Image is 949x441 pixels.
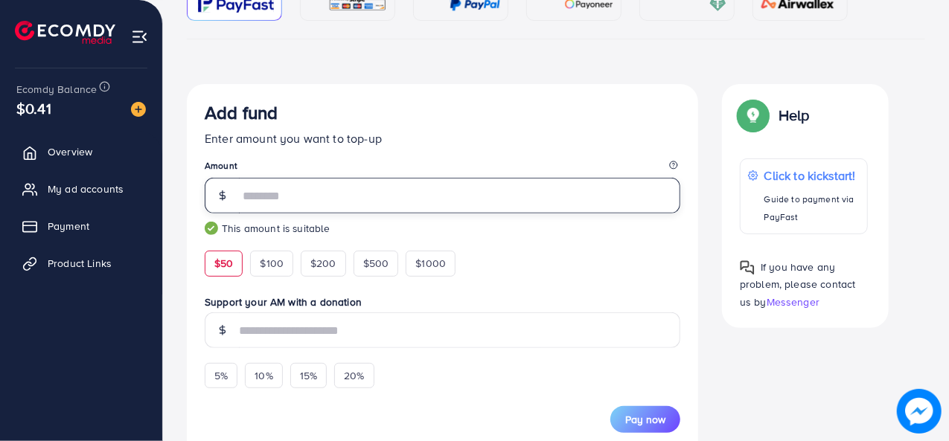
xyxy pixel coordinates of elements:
[897,389,942,434] img: image
[16,97,51,119] span: $0.41
[205,102,278,123] h3: Add fund
[11,248,151,278] a: Product Links
[255,368,272,383] span: 10%
[48,181,124,196] span: My ad accounts
[764,167,860,184] p: Click to kickstart!
[16,82,97,97] span: Ecomdy Balance
[11,137,151,167] a: Overview
[11,211,151,241] a: Payment
[625,412,665,427] span: Pay now
[15,21,115,44] img: logo
[205,159,680,178] legend: Amount
[48,144,92,159] span: Overview
[779,106,810,124] p: Help
[205,221,680,236] small: This amount is suitable
[131,28,148,45] img: menu
[260,256,284,271] span: $100
[740,260,856,309] span: If you have any problem, please contact us by
[48,256,112,271] span: Product Links
[415,256,446,271] span: $1000
[205,294,680,309] label: Support your AM with a donation
[48,219,89,234] span: Payment
[363,256,389,271] span: $500
[300,368,317,383] span: 15%
[131,102,146,117] img: image
[764,190,860,226] p: Guide to payment via PayFast
[205,129,680,147] p: Enter amount you want to top-up
[740,102,767,129] img: Popup guide
[344,368,364,383] span: 20%
[214,256,233,271] span: $50
[205,222,218,235] img: guide
[214,368,228,383] span: 5%
[11,174,151,204] a: My ad accounts
[310,256,336,271] span: $200
[740,260,755,275] img: Popup guide
[610,406,680,433] button: Pay now
[767,294,819,309] span: Messenger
